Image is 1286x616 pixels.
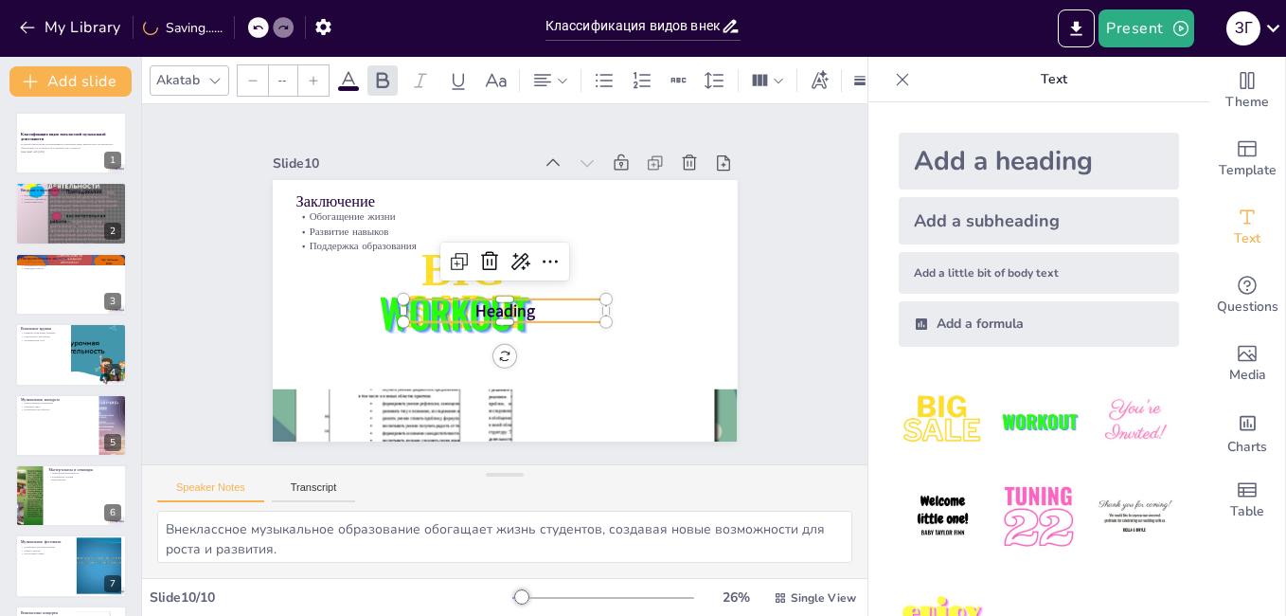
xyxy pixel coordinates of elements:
[421,244,506,294] span: BIG
[899,301,1179,347] div: Add a formula
[1058,9,1095,47] button: Export to PowerPoint
[150,589,512,607] div: Slide 10 / 10
[1209,57,1285,125] div: Change the overall theme
[805,65,833,96] div: Text effects
[295,209,714,224] p: Обогащение жизни
[21,256,121,262] p: Инструментальные ансамбли
[157,481,264,502] button: Speaker Notes
[48,471,121,475] p: Уникальная возможность
[1225,92,1269,113] span: Theme
[1209,398,1285,466] div: Add charts and graphs
[104,293,121,310] div: 3
[21,609,71,615] p: Внеклассные концерты
[48,475,121,479] p: Расширение знаний
[15,464,127,527] div: 6
[1230,501,1264,522] span: Table
[1226,9,1260,47] button: З Г
[21,267,121,271] p: Командная работа
[15,253,127,316] div: 3
[994,473,1082,561] img: 5.jpeg
[273,154,533,172] div: Slide 10
[713,589,759,607] div: 26 %
[849,65,870,96] div: Border settings
[295,191,714,213] p: Заключение
[899,377,987,465] img: 1.jpeg
[1234,228,1260,249] span: Text
[21,553,71,556] p: Культурный обмен
[918,57,1190,102] p: Text
[272,481,356,502] button: Transcript
[48,467,121,473] p: Мастер-классы и семинары
[295,238,714,252] p: Поддержка образования
[21,396,94,402] p: Музыкальные конкурсы
[21,546,71,550] p: Платформа для выступления
[380,282,527,341] span: WORKOUT
[143,19,223,37] div: Saving......
[21,335,65,339] p: Сценическое мастерство
[152,67,204,93] div: Akatab
[899,197,1179,245] div: Add a subheading
[1209,466,1285,534] div: Add a table
[21,150,121,154] p: Generated with [URL]
[1219,160,1277,181] span: Template
[1091,377,1179,465] img: 3.jpeg
[104,575,121,592] div: 7
[21,143,121,150] p: В данной презентации рассматриваются различные виды внеклассного музыкального образования, их осо...
[15,534,127,597] div: 7
[21,338,65,342] p: Музыкальный слух
[21,200,121,204] p: Личностный рост
[475,299,535,322] span: Heading
[21,326,65,332] p: Вокальные кружки
[994,377,1082,465] img: 2.jpeg
[15,323,127,386] div: 4
[899,252,1179,294] div: Add a little bit of body text
[21,405,94,408] p: Обратная связь
[1209,330,1285,398] div: Add images, graphics, shapes or video
[1098,9,1193,47] button: Present
[21,132,106,142] strong: Классификация видов внеклассной музыкальной деятельности
[21,263,121,267] p: Музыкальная теория
[1209,262,1285,330] div: Get real-time input from your audience
[104,152,121,169] div: 1
[1091,473,1179,561] img: 6.jpeg
[104,223,121,240] div: 2
[21,549,71,553] p: Обмен опытом
[746,65,789,96] div: Column Count
[21,408,94,411] p: Конкурентоспособность
[1217,297,1278,317] span: Questions
[15,112,127,174] div: 1
[104,434,121,451] div: 5
[21,539,71,545] p: Музыкальные фестивали
[1227,437,1267,458] span: Charts
[295,224,714,238] p: Развитие навыков
[791,590,856,606] span: Single View
[21,260,121,263] p: Совместное музицирование
[899,133,1179,190] div: Add a heading
[21,401,94,405] p: Демонстрация достижений
[104,364,121,381] div: 4
[1209,125,1285,193] div: Add ready made slides
[21,332,65,335] p: Развитие вокальных навыков
[157,511,852,563] textarea: Внеклассное музыкальное образование обогащает жизнь студентов, создавая новые возможности для рос...
[48,479,121,482] p: Вдохновение
[15,394,127,457] div: 5
[1226,11,1260,45] div: З Г
[15,182,127,245] div: 2
[21,196,121,200] p: Участие в ансамблях
[21,193,121,197] p: Внеклассное образование
[545,12,721,40] input: Insert title
[1209,193,1285,262] div: Add text boxes
[9,66,132,97] button: Add slide
[1229,365,1266,386] span: Media
[899,473,987,561] img: 4.jpeg
[21,187,121,192] p: Введение в внеклассное музыкальное образование
[104,504,121,521] div: 6
[14,12,129,43] button: My Library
